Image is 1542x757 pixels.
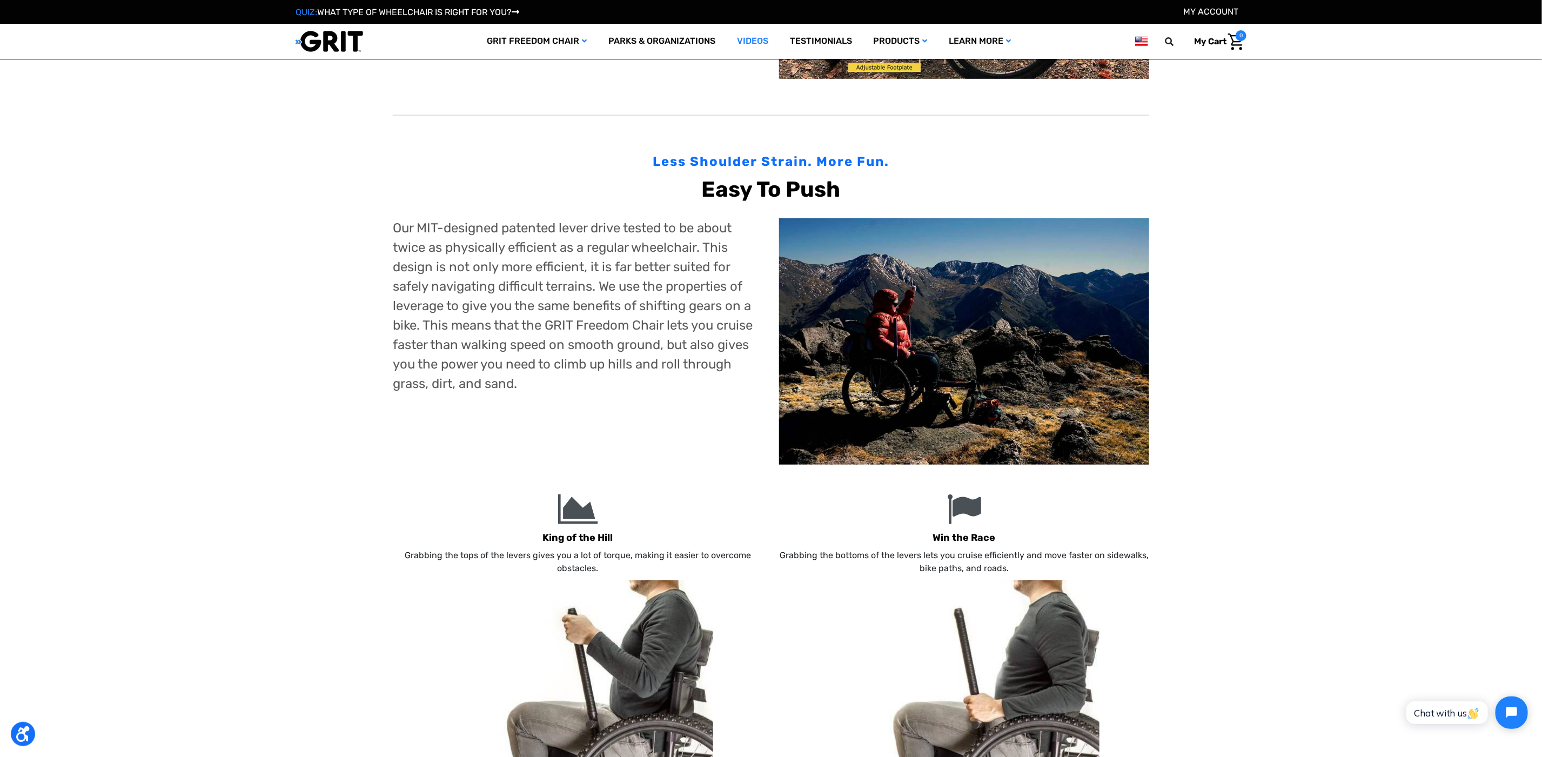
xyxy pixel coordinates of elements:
b: Easy To Push [702,177,841,202]
a: Account [1183,6,1238,17]
span: 0 [1236,30,1246,41]
p: Our MIT-designed patented lever drive tested to be about twice as physically efficient as a regul... [393,218,763,393]
img: GRIT All-Terrain Wheelchair and Mobility Equipment [296,30,363,52]
a: GRIT Freedom Chair [476,24,598,59]
a: QUIZ:WHAT TYPE OF WHEELCHAIR IS RIGHT FOR YOU? [296,7,519,17]
p: Grabbing the bottoms of the levers lets you cruise efficiently and move faster on sidewalks, bike... [779,549,1149,575]
b: King of the Hill [543,532,613,544]
a: Videos [726,24,779,59]
b: Win the Race [933,532,996,544]
a: Cart with 0 items [1186,30,1246,53]
div: Less Shoulder Strain. More Fun. [393,152,1149,171]
a: Testimonials [779,24,863,59]
img: us.png [1135,35,1148,48]
span: Phone Number [171,44,229,55]
iframe: Tidio Chat [1394,687,1537,738]
input: Search [1170,30,1186,53]
a: Learn More [938,24,1022,59]
p: Grabbing the tops of the levers gives you a lot of torque, making it easier to overcome obstacles. [393,549,763,575]
a: Parks & Organizations [598,24,726,59]
img: Melissa looks out over mountains from rocky summit area in GRIT Freedom Chair [779,218,1149,465]
span: QUIZ: [296,7,317,17]
a: Products [863,24,938,59]
span: My Cart [1194,36,1226,46]
img: Cart [1228,34,1244,50]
